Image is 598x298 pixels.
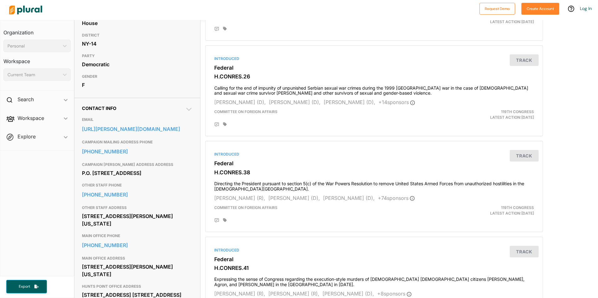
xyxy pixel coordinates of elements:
[82,181,193,189] h3: OTHER STAFF PHONE
[82,147,193,156] a: [PHONE_NUMBER]
[214,169,534,176] h3: H.CONRES.38
[82,18,193,28] div: House
[214,160,534,166] h3: Federal
[501,205,534,210] span: 119th Congress
[324,99,375,105] span: [PERSON_NAME] (D),
[8,43,60,49] div: Personal
[82,211,193,228] div: [STREET_ADDRESS][PERSON_NAME][US_STATE]
[82,204,193,211] h3: OTHER STAFF ADDRESS
[214,195,265,201] span: [PERSON_NAME] (R),
[214,56,534,62] div: Introduced
[82,232,193,240] h3: MAIN OFFICE PHONE
[214,82,534,96] h4: Calling for the end of impunity of unpunished Serbian sexual war crimes during the 1999 [GEOGRAPH...
[82,106,116,111] span: Contact Info
[214,265,534,271] h3: H.CONRES.41
[82,60,193,69] div: Democratic
[377,291,412,297] span: + 8 sponsor s
[268,195,320,201] span: [PERSON_NAME] (D),
[6,280,47,293] button: Export
[82,161,193,168] h3: CAMPAIGN [PERSON_NAME] ADDRESS ADDRESS
[214,291,265,297] span: [PERSON_NAME] (R),
[223,27,227,31] div: Add tags
[429,109,539,120] div: Latest Action: [DATE]
[82,283,193,290] h3: HUNTS POINT OFFICE ADDRESS
[214,109,277,114] span: Committee on Foreign Affairs
[223,218,227,222] div: Add tags
[429,205,539,216] div: Latest Action: [DATE]
[269,99,321,105] span: [PERSON_NAME] (D),
[82,73,193,80] h3: GENDER
[18,96,34,103] h2: Search
[510,150,539,161] button: Track
[8,72,60,78] div: Current Team
[378,195,415,201] span: + 74 sponsor s
[214,65,534,71] h3: Federal
[521,5,559,12] a: Create Account
[82,124,193,134] a: [URL][PERSON_NAME][DOMAIN_NAME]
[214,274,534,287] h4: Expressing the sense of Congress regarding the execution-style murders of [DEMOGRAPHIC_DATA] [DEM...
[323,195,375,201] span: [PERSON_NAME] (D),
[3,23,71,37] h3: Organization
[510,54,539,66] button: Track
[214,178,534,192] h4: Directing the President pursuant to section 5(c) of the War Powers Resolution to remove United St...
[521,3,559,15] button: Create Account
[223,122,227,127] div: Add tags
[378,99,415,105] span: + 14 sponsor s
[82,116,193,123] h3: EMAIL
[501,109,534,114] span: 119th Congress
[82,241,193,250] a: [PHONE_NUMBER]
[82,168,193,178] div: P.O. [STREET_ADDRESS]
[214,151,534,157] div: Introduced
[82,52,193,60] h3: PARTY
[322,291,374,297] span: [PERSON_NAME] (D),
[214,247,534,253] div: Introduced
[82,262,193,279] div: [STREET_ADDRESS][PERSON_NAME][US_STATE]
[82,255,193,262] h3: MAIN OFFICE ADDRESS
[268,291,319,297] span: [PERSON_NAME] (R),
[14,284,34,289] span: Export
[214,205,277,210] span: Committee on Foreign Affairs
[82,138,193,146] h3: CAMPAIGN MAILING ADDRESS PHONE
[214,99,266,105] span: [PERSON_NAME] (D),
[82,39,193,48] div: NY-14
[214,73,534,80] h3: H.CONRES.26
[214,27,219,32] div: Add Position Statement
[214,122,219,127] div: Add Position Statement
[214,256,534,262] h3: Federal
[580,6,592,11] a: Log In
[82,32,193,39] h3: DISTRICT
[82,80,193,90] div: F
[479,3,515,15] button: Request Demo
[82,190,193,199] a: [PHONE_NUMBER]
[510,246,539,257] button: Track
[3,52,71,66] h3: Workspace
[214,218,219,223] div: Add Position Statement
[479,5,515,12] a: Request Demo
